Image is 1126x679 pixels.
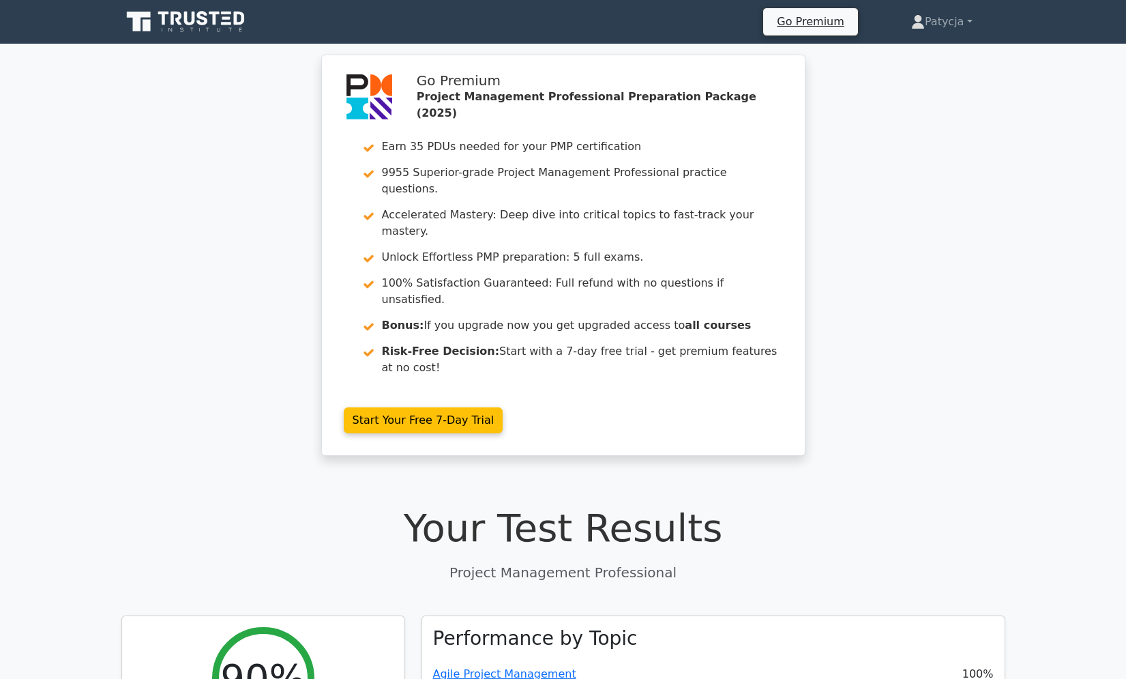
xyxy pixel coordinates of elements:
[121,562,1005,583] p: Project Management Professional
[878,8,1005,35] a: Patycja
[344,407,503,433] a: Start Your Free 7-Day Trial
[433,627,638,650] h3: Performance by Topic
[121,505,1005,551] h1: Your Test Results
[769,12,852,31] a: Go Premium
